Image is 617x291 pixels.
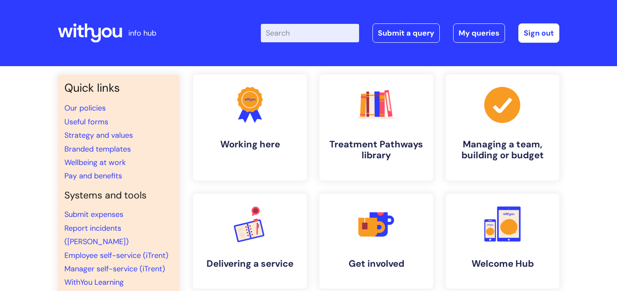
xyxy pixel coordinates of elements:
[372,23,440,43] a: Submit a query
[453,23,505,43] a: My queries
[200,139,300,150] h4: Working here
[446,194,559,288] a: Welcome Hub
[452,139,553,161] h4: Managing a team, building or budget
[319,194,433,288] a: Get involved
[452,258,553,269] h4: Welcome Hub
[64,223,129,247] a: Report incidents ([PERSON_NAME])
[261,23,559,43] div: | -
[193,75,307,180] a: Working here
[64,190,173,201] h4: Systems and tools
[64,264,165,274] a: Manager self-service (iTrent)
[64,277,124,287] a: WithYou Learning
[64,81,173,95] h3: Quick links
[64,144,131,154] a: Branded templates
[446,75,559,180] a: Managing a team, building or budget
[64,103,106,113] a: Our policies
[64,250,168,260] a: Employee self-service (iTrent)
[128,26,156,40] p: info hub
[200,258,300,269] h4: Delivering a service
[319,75,433,180] a: Treatment Pathways library
[326,139,426,161] h4: Treatment Pathways library
[326,258,426,269] h4: Get involved
[518,23,559,43] a: Sign out
[64,157,126,167] a: Wellbeing at work
[193,194,307,288] a: Delivering a service
[64,117,108,127] a: Useful forms
[261,24,359,42] input: Search
[64,171,122,181] a: Pay and benefits
[64,209,123,219] a: Submit expenses
[64,130,133,140] a: Strategy and values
